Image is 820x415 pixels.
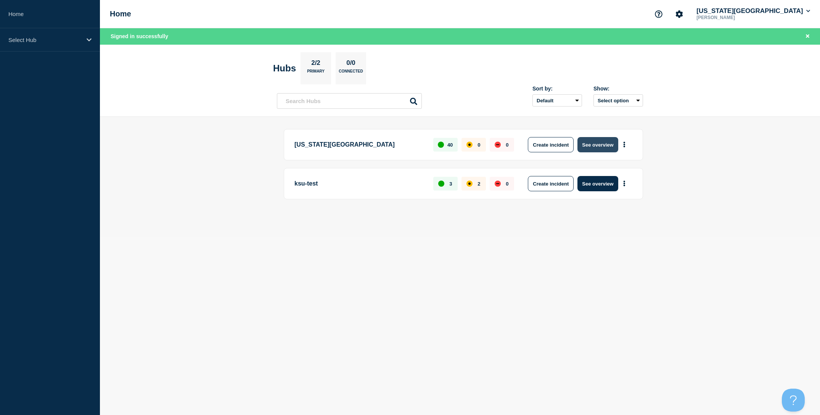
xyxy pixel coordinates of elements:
[339,69,363,77] p: Connected
[110,10,131,18] h1: Home
[307,69,325,77] p: Primary
[577,176,618,191] button: See overview
[532,86,582,92] div: Sort by:
[803,32,812,41] button: Close banner
[273,63,296,74] h2: Hubs
[8,37,82,43] p: Select Hub
[577,137,618,152] button: See overview
[528,176,574,191] button: Create incident
[466,142,473,148] div: affected
[695,15,774,20] p: [PERSON_NAME]
[506,142,508,148] p: 0
[478,181,480,187] p: 2
[478,142,480,148] p: 0
[495,181,501,187] div: down
[619,177,629,191] button: More actions
[438,142,444,148] div: up
[671,6,687,22] button: Account settings
[695,7,812,15] button: [US_STATE][GEOGRAPHIC_DATA]
[593,94,643,107] button: Select option
[782,389,805,412] iframe: Help Scout Beacon - Open
[528,137,574,152] button: Create incident
[593,86,643,92] div: Show:
[344,59,359,69] p: 0/0
[438,181,444,187] div: up
[651,6,667,22] button: Support
[277,93,422,109] input: Search Hubs
[466,181,473,187] div: affected
[619,138,629,152] button: More actions
[449,181,452,187] p: 3
[294,137,424,152] p: [US_STATE][GEOGRAPHIC_DATA]
[495,142,501,148] div: down
[309,59,323,69] p: 2/2
[294,176,424,191] p: ksu-test
[506,181,508,187] p: 0
[111,33,168,39] span: Signed in successfully
[447,142,453,148] p: 40
[532,94,582,107] select: Sort by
